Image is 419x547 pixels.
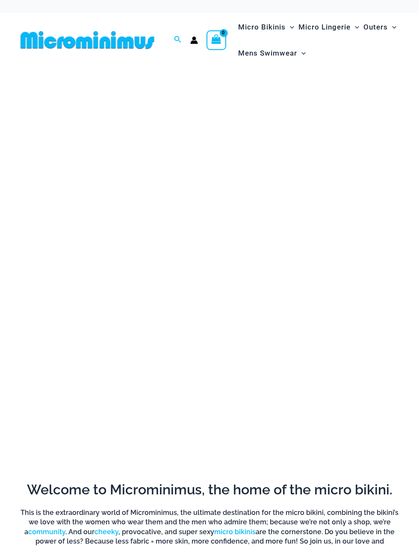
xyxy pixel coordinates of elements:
[207,30,226,50] a: View Shopping Cart, empty
[238,42,297,64] span: Mens Swimwear
[17,481,402,499] h2: Welcome to Microminimus, the home of the micro bikini.
[238,16,286,38] span: Micro Bikinis
[94,528,118,536] a: cheeky
[17,30,158,50] img: MM SHOP LOGO FLAT
[214,528,256,536] a: micro bikinis
[236,14,296,40] a: Micro BikinisMenu ToggleMenu Toggle
[351,16,359,38] span: Menu Toggle
[363,16,388,38] span: Outers
[28,528,65,536] a: community
[174,35,182,45] a: Search icon link
[235,13,402,68] nav: Site Navigation
[298,16,351,38] span: Micro Lingerie
[286,16,294,38] span: Menu Toggle
[361,14,398,40] a: OutersMenu ToggleMenu Toggle
[296,14,361,40] a: Micro LingerieMenu ToggleMenu Toggle
[388,16,396,38] span: Menu Toggle
[297,42,306,64] span: Menu Toggle
[190,36,198,44] a: Account icon link
[236,40,308,66] a: Mens SwimwearMenu ToggleMenu Toggle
